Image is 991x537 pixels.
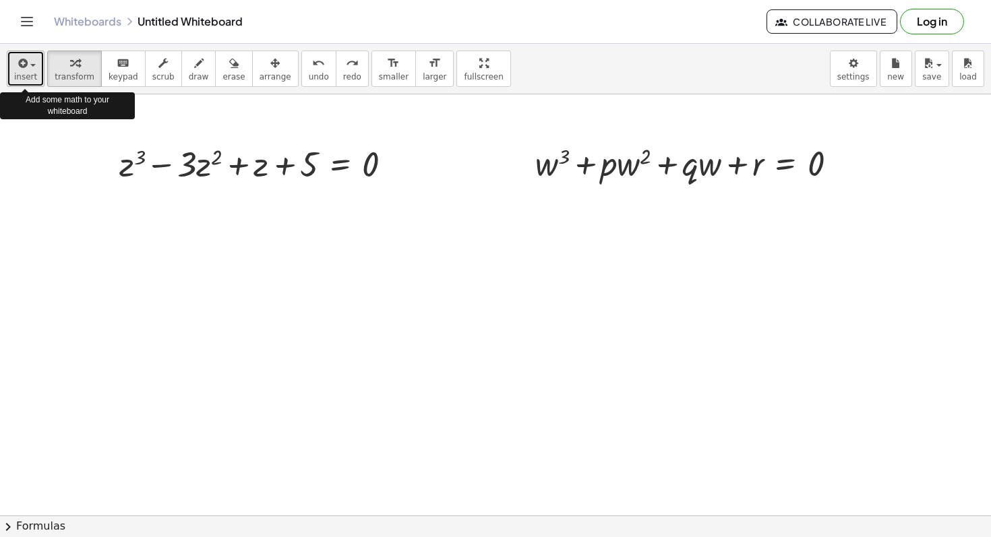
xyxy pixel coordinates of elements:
button: settings [830,51,877,87]
span: smaller [379,72,409,82]
button: redoredo [336,51,369,87]
span: larger [423,72,446,82]
button: draw [181,51,216,87]
button: transform [47,51,102,87]
button: arrange [252,51,299,87]
span: save [922,72,941,82]
i: redo [346,55,359,71]
span: insert [14,72,37,82]
button: Toggle navigation [16,11,38,32]
button: fullscreen [456,51,510,87]
span: erase [222,72,245,82]
span: arrange [260,72,291,82]
span: new [887,72,904,82]
button: new [880,51,912,87]
button: format_sizesmaller [371,51,416,87]
button: insert [7,51,44,87]
span: undo [309,72,329,82]
button: load [952,51,984,87]
span: settings [837,72,870,82]
i: format_size [428,55,441,71]
span: fullscreen [464,72,503,82]
i: format_size [387,55,400,71]
button: undoundo [301,51,336,87]
span: transform [55,72,94,82]
button: format_sizelarger [415,51,454,87]
span: redo [343,72,361,82]
i: keyboard [117,55,129,71]
span: keypad [109,72,138,82]
button: erase [215,51,252,87]
button: save [915,51,949,87]
a: Whiteboards [54,15,121,28]
button: keyboardkeypad [101,51,146,87]
button: Collaborate Live [767,9,897,34]
i: undo [312,55,325,71]
button: scrub [145,51,182,87]
span: load [959,72,977,82]
span: draw [189,72,209,82]
span: Collaborate Live [778,15,886,28]
span: scrub [152,72,175,82]
button: Log in [900,9,964,34]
